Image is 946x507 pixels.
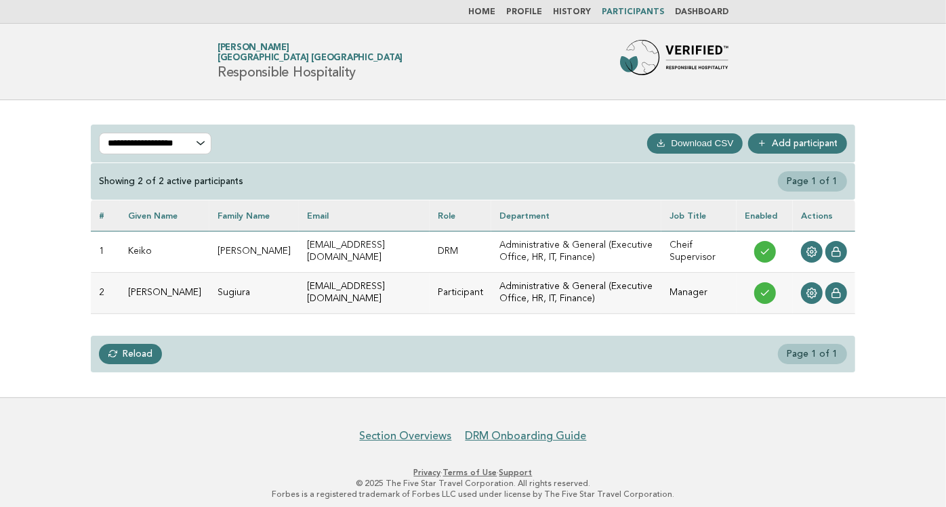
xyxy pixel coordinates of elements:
td: Cheif Supervisor [661,231,737,272]
div: Showing 2 of 2 active participants [99,175,243,188]
a: Privacy [414,468,441,477]
th: # [91,200,120,231]
td: [EMAIL_ADDRESS][DOMAIN_NAME] [299,231,430,272]
th: Job Title [661,200,737,231]
a: Reload [99,344,162,364]
td: [EMAIL_ADDRESS][DOMAIN_NAME] [299,272,430,313]
td: DRM [430,231,491,272]
th: Department [491,200,661,231]
td: Manager [661,272,737,313]
td: 1 [91,231,120,272]
p: Forbes is a registered trademark of Forbes LLC used under license by The Five Star Travel Corpora... [58,489,888,500]
p: · · [58,467,888,478]
a: Add participant [748,133,847,154]
td: Participant [430,272,491,313]
a: [PERSON_NAME][GEOGRAPHIC_DATA] [GEOGRAPHIC_DATA] [218,43,403,62]
td: 2 [91,272,120,313]
a: Home [468,8,495,16]
th: Given name [120,200,209,231]
a: Profile [506,8,542,16]
a: Dashboard [675,8,728,16]
a: Participants [602,8,664,16]
a: Terms of Use [443,468,497,477]
th: Email [299,200,430,231]
img: Forbes Travel Guide [620,40,728,83]
th: Role [430,200,491,231]
td: [PERSON_NAME] [120,272,209,313]
td: Sugiura [209,272,299,313]
td: Administrative & General (Executive Office, HR, IT, Finance) [491,272,661,313]
td: Administrative & General (Executive Office, HR, IT, Finance) [491,231,661,272]
button: Download CSV [647,133,743,154]
a: Support [499,468,533,477]
a: DRM Onboarding Guide [466,429,587,443]
h1: Responsible Hospitality [218,44,403,79]
a: History [553,8,591,16]
td: Keiko [120,231,209,272]
td: [PERSON_NAME] [209,231,299,272]
th: Enabled [737,200,793,231]
span: [GEOGRAPHIC_DATA] [GEOGRAPHIC_DATA] [218,54,403,63]
a: Section Overviews [360,429,452,443]
th: Family name [209,200,299,231]
p: © 2025 The Five Star Travel Corporation. All rights reserved. [58,478,888,489]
